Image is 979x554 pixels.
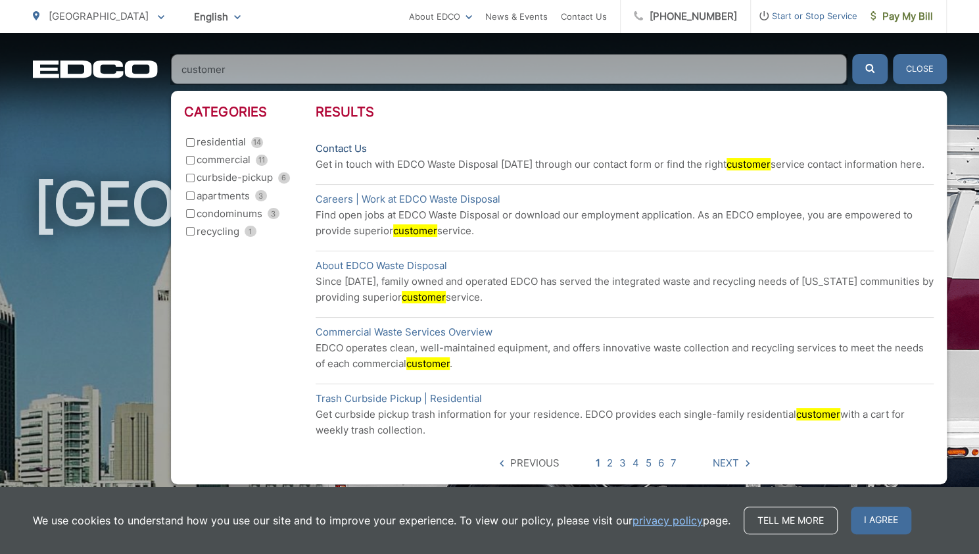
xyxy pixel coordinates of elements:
a: Careers | Work at EDCO Waste Disposal [316,191,500,207]
input: Search [171,54,847,84]
a: About EDCO [409,9,472,24]
a: Contact Us [561,9,607,24]
mark: customer [406,357,450,370]
p: We use cookies to understand how you use our site and to improve your experience. To view our pol... [33,513,730,528]
h3: Categories [184,104,316,120]
span: 3 [268,208,279,219]
mark: customer [727,158,771,170]
span: 14 [251,137,263,148]
a: Contact Us [316,141,367,157]
a: 1 [596,455,600,471]
span: Pay My Bill [871,9,933,24]
span: 3 [255,190,267,201]
a: 5 [646,455,652,471]
a: Next [713,455,750,471]
input: commercial 11 [186,156,195,164]
span: [GEOGRAPHIC_DATA] [49,10,149,22]
mark: customer [796,408,840,420]
p: Since [DATE], family owned and operated EDCO has served the integrated waste and recycling needs ... [316,274,934,305]
span: Next [713,455,739,471]
a: 7 [671,455,677,471]
span: Previous [510,455,560,471]
span: I agree [851,507,911,534]
h3: Results [316,104,934,120]
a: Tell me more [744,507,838,534]
a: Trash Curbside Pickup | Residential [316,391,482,407]
input: condominums 3 [186,209,195,218]
mark: customer [393,224,437,237]
span: 11 [256,155,268,166]
input: residential 14 [186,138,195,147]
span: 6 [278,172,290,184]
span: curbside-pickup [197,170,273,186]
a: Commercial Waste Services Overview [316,324,492,340]
mark: customer [402,291,446,303]
p: EDCO operates clean, well-maintained equipment, and offers innovative waste collection and recycl... [316,340,934,372]
p: Get curbside pickup trash information for your residence. EDCO provides each single-family reside... [316,407,934,438]
span: recycling [197,224,239,239]
a: 2 [607,455,613,471]
p: Get in touch with EDCO Waste Disposal [DATE] through our contact form or find the right service c... [316,157,934,172]
a: News & Events [485,9,548,24]
input: apartments 3 [186,191,195,200]
a: EDCD logo. Return to the homepage. [33,60,158,78]
input: recycling 1 [186,227,195,236]
span: commercial [197,152,251,168]
input: curbside-pickup 6 [186,174,195,182]
a: About EDCO Waste Disposal [316,258,447,274]
a: 4 [633,455,639,471]
a: 6 [658,455,664,471]
span: apartments [197,188,250,204]
a: 3 [619,455,626,471]
span: condominums [197,206,262,222]
span: 1 [245,226,256,237]
p: Find open jobs at EDCO Waste Disposal or download our employment application. As an EDCO employee... [316,207,934,239]
button: Submit the search query. [852,54,888,84]
button: Close [893,54,947,84]
a: privacy policy [633,513,703,528]
span: English [184,5,251,28]
span: residential [197,134,246,150]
